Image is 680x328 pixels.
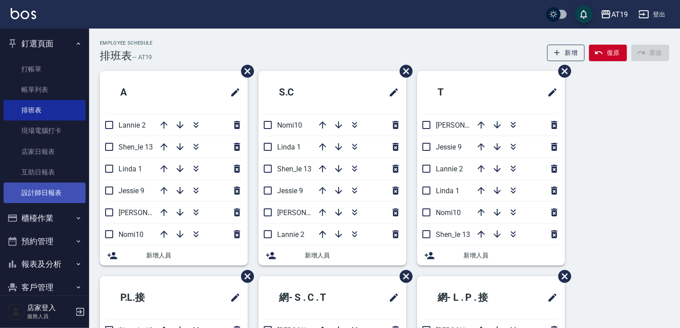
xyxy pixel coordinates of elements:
[305,251,399,260] span: 新增人員
[4,59,86,79] a: 打帳單
[258,245,406,266] div: 新增人員
[27,312,73,320] p: 服務人員
[100,245,248,266] div: 新增人員
[4,162,86,183] a: 互助日報表
[383,82,399,103] span: 修改班表的標題
[552,263,573,290] span: 刪除班表
[424,76,500,108] h2: T
[107,76,182,108] h2: A
[4,230,86,253] button: 預約管理
[4,276,86,299] button: 客戶管理
[597,5,631,24] button: AT19
[146,251,241,260] span: 新增人員
[132,53,152,62] h6: — AT19
[4,141,86,162] a: 店家日報表
[107,282,191,314] h2: P.L.接
[393,263,414,290] span: 刪除班表
[119,121,146,129] span: Lannie 2
[234,263,255,290] span: 刪除班表
[436,121,495,129] span: [PERSON_NAME] 6
[436,165,463,173] span: Lannie 2
[463,251,558,260] span: 新增人員
[266,76,345,108] h2: S.C
[436,208,461,217] span: Nomi10
[542,287,558,308] span: 修改班表的標題
[119,208,178,217] span: [PERSON_NAME] 6
[277,187,303,195] span: Jessie 9
[4,120,86,141] a: 現場電腦打卡
[635,6,669,23] button: 登出
[225,82,241,103] span: 修改班表的標題
[589,45,627,61] button: 復原
[277,165,311,173] span: Shen_le 13
[436,143,462,151] span: Jessie 9
[393,58,414,84] span: 刪除班表
[4,100,86,120] a: 排班表
[100,40,153,46] h2: Employee Schedule
[552,58,573,84] span: 刪除班表
[4,32,86,55] button: 釘選頁面
[27,303,73,312] h5: 店家登入
[266,282,361,314] h2: 網- S . C . T
[436,230,470,239] span: Shen_le 13
[383,287,399,308] span: 修改班表的標題
[119,143,153,151] span: Shen_le 13
[277,121,302,129] span: Nomi10
[119,187,144,195] span: Jessie 9
[11,8,36,19] img: Logo
[119,230,143,239] span: Nomi10
[542,82,558,103] span: 修改班表的標題
[100,50,132,62] h3: 排班表
[225,287,241,308] span: 修改班表的標題
[4,183,86,203] a: 設計師日報表
[424,282,522,314] h2: 網- L . P . 接
[575,5,593,23] button: save
[277,143,301,151] span: Linda 1
[611,9,628,20] div: AT19
[4,79,86,100] a: 帳單列表
[277,230,304,239] span: Lannie 2
[277,208,336,217] span: [PERSON_NAME] 6
[547,45,585,61] button: 新增
[417,245,565,266] div: 新增人員
[119,165,142,173] span: Linda 1
[4,207,86,230] button: 櫃檯作業
[7,303,25,321] img: Person
[436,187,459,195] span: Linda 1
[234,58,255,84] span: 刪除班表
[4,253,86,276] button: 報表及分析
